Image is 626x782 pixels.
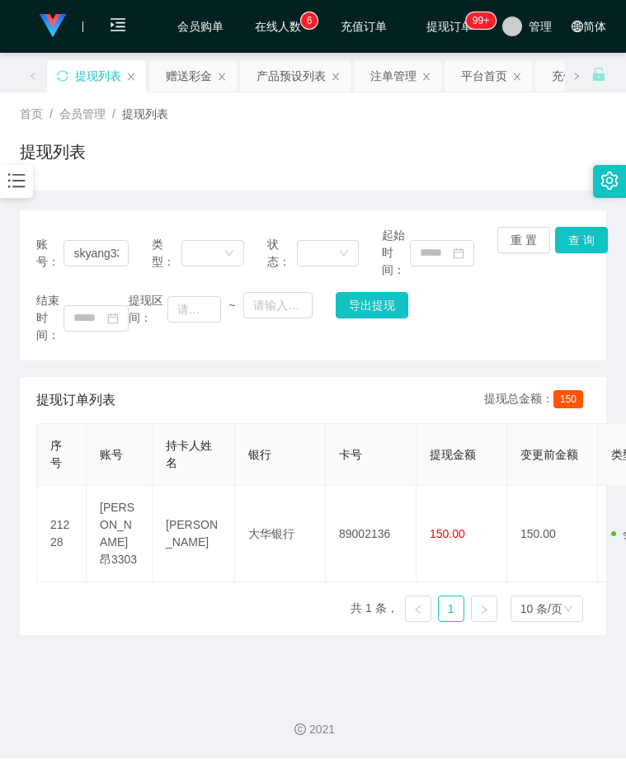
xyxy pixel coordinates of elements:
[49,107,53,120] span: /
[153,486,235,582] td: [PERSON_NAME]
[6,170,27,191] i: 图标： 条形图
[112,107,115,120] span: /
[294,723,306,735] i: 图标： 版权所有
[217,72,227,82] i: 图标： 关闭
[331,72,341,82] i: 图标： 关闭
[50,439,62,469] span: 序号
[336,292,408,318] button: 导出提现
[439,596,464,621] a: 1
[235,486,326,582] td: 大华银行
[484,392,553,405] font: 提现总金额：
[107,313,119,324] i: 图标： 日历
[466,12,496,29] sup: 1109
[75,60,121,92] div: 提现列表
[413,605,423,615] i: 图标：左
[167,296,221,323] input: 请输入最小值为
[471,596,497,622] li: 下一页
[166,60,212,92] div: 赠送彩金
[421,72,431,82] i: 图标： 关闭
[563,604,573,615] i: 图标： 向下
[520,596,562,621] div: 10 条/页
[20,139,86,164] h1: 提现列表
[122,107,168,120] span: 提现列表
[267,236,297,271] span: 状态：
[382,227,409,279] span: 起始时间：
[553,390,583,408] span: 150
[430,527,465,540] span: 150.00
[405,596,431,622] li: 上一页
[351,596,398,622] li: 共 1 条，
[438,596,464,622] li: 1
[126,72,136,82] i: 图标： 关闭
[40,14,66,37] img: logo.9652507e.png
[248,448,271,461] span: 银行
[309,723,335,736] font: 2021
[257,60,326,92] div: 产品预设列表
[36,390,115,410] span: 提现订单列表
[87,486,153,582] td: [PERSON_NAME]昂3303
[507,486,598,582] td: 150.00
[555,227,608,253] button: 查 询
[600,172,619,190] i: 图标： 设置
[243,292,313,318] input: 请输入最大值为
[479,605,489,615] i: 图标： 右
[152,236,181,271] span: 类型：
[341,20,387,33] font: 充值订单
[301,12,318,29] sup: 6
[572,72,581,80] i: 图标： 右
[255,20,301,33] font: 在线人数
[512,72,522,82] i: 图标： 关闭
[36,236,64,271] span: 账号：
[326,486,417,582] td: 89002136
[339,248,349,260] i: 图标： 向下
[166,439,212,469] span: 持卡人姓名
[90,1,146,54] i: 图标： menu-unfold
[20,107,43,120] span: 首页
[224,248,234,260] i: 图标： 向下
[461,60,507,92] div: 平台首页
[520,448,578,461] span: 变更前金额
[29,72,37,80] i: 图标：左
[307,12,313,29] p: 6
[591,67,606,82] i: 图标： 解锁
[572,21,583,32] i: 图标： global
[64,240,128,266] input: 请输入
[36,292,64,344] span: 结束时间：
[129,292,167,327] span: 提现区间：
[370,60,417,92] div: 注单管理
[100,448,123,461] span: 账号
[497,227,550,253] button: 重 置
[430,448,476,461] span: 提现金额
[453,247,464,259] i: 图标： 日历
[426,20,473,33] font: 提现订单
[221,297,243,314] span: ~
[583,20,606,33] font: 简体
[57,70,68,82] i: 图标： 同步
[339,448,362,461] span: 卡号
[59,107,106,120] span: 会员管理
[552,60,598,92] div: 充值列表
[37,486,87,582] td: 21228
